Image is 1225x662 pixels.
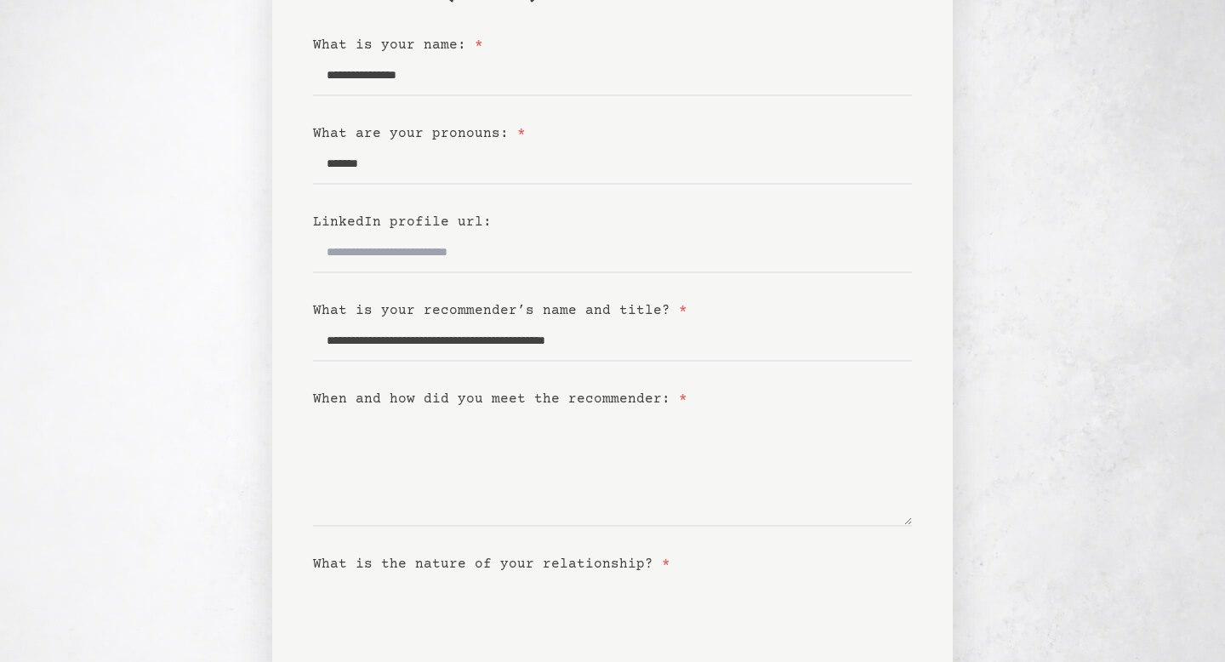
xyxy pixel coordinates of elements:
label: What are your pronouns: [313,126,526,141]
label: What is your recommender’s name and title? [313,303,687,318]
label: When and how did you meet the recommender: [313,391,687,407]
label: What is your name: [313,37,483,53]
label: LinkedIn profile url: [313,214,492,230]
label: What is the nature of your relationship? [313,556,670,572]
